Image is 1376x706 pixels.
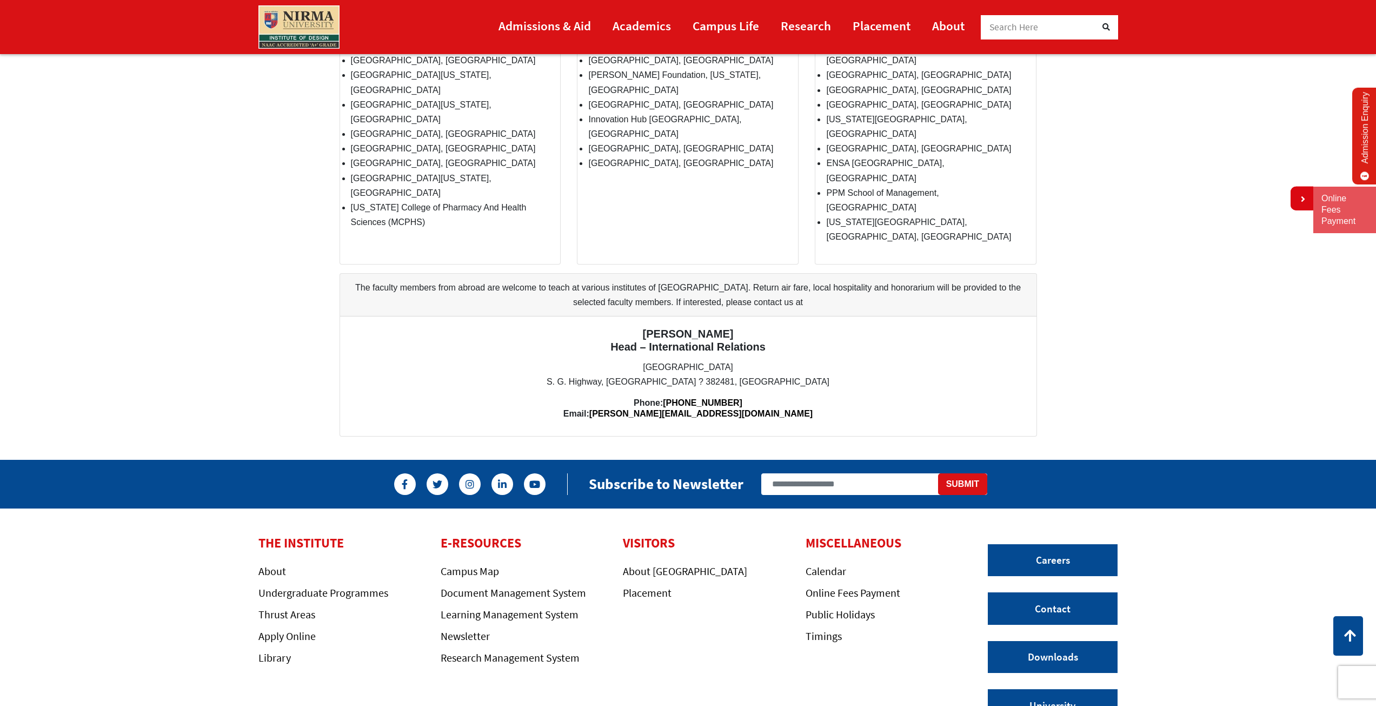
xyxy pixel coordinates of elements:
[258,5,340,49] img: main_logo
[826,215,1025,244] li: [US_STATE][GEOGRAPHIC_DATA], [GEOGRAPHIC_DATA], [GEOGRAPHIC_DATA]
[826,112,1025,141] li: [US_STATE][GEOGRAPHIC_DATA], [GEOGRAPHIC_DATA]
[441,564,499,578] a: Campus Map
[1321,193,1368,227] a: Online Fees Payment
[351,360,1026,389] p: [GEOGRAPHIC_DATA] S. G. Highway, [GEOGRAPHIC_DATA] ? 382481, [GEOGRAPHIC_DATA]
[340,274,1036,316] div: The faculty members from abroad are welcome to teach at various institutes of [GEOGRAPHIC_DATA]. ...
[351,171,550,200] li: [GEOGRAPHIC_DATA][US_STATE], [GEOGRAPHIC_DATA]
[623,564,747,578] a: About [GEOGRAPHIC_DATA]
[351,141,550,156] li: [GEOGRAPHIC_DATA], [GEOGRAPHIC_DATA]
[351,127,550,141] li: [GEOGRAPHIC_DATA], [GEOGRAPHIC_DATA]
[258,608,315,621] a: Thrust Areas
[989,21,1039,33] span: Search Here
[441,586,586,599] a: Document Management System
[588,97,787,112] li: [GEOGRAPHIC_DATA], [GEOGRAPHIC_DATA]
[588,112,787,141] li: Innovation Hub [GEOGRAPHIC_DATA], [GEOGRAPHIC_DATA]
[441,608,579,621] a: Learning Management System
[988,592,1118,625] a: Contact
[781,14,831,38] a: Research
[806,608,875,621] a: Public Holidays
[441,629,490,643] a: Newsletter
[258,651,291,664] a: Library
[351,327,1026,353] h5: [PERSON_NAME] Head – International Relations
[623,586,672,599] a: Placement
[693,14,759,38] a: Campus Life
[351,97,550,127] li: [GEOGRAPHIC_DATA][US_STATE], [GEOGRAPHIC_DATA]
[826,186,1025,215] li: PPM School of Management, [GEOGRAPHIC_DATA]
[351,398,1026,418] h6: Phone: Email:
[589,475,743,493] h2: Subscribe to Newsletter
[853,14,910,38] a: Placement
[826,83,1025,97] li: [GEOGRAPHIC_DATA], [GEOGRAPHIC_DATA]
[351,200,550,229] li: [US_STATE] College of Pharmacy And Health Sciences (MCPHS)
[351,53,550,68] li: [GEOGRAPHIC_DATA], [GEOGRAPHIC_DATA]
[826,68,1025,82] li: [GEOGRAPHIC_DATA], [GEOGRAPHIC_DATA]
[588,156,787,170] li: [GEOGRAPHIC_DATA], [GEOGRAPHIC_DATA]
[258,629,316,643] a: Apply Online
[932,14,965,38] a: About
[588,53,787,68] li: [GEOGRAPHIC_DATA], [GEOGRAPHIC_DATA]
[988,544,1118,577] a: Careers
[258,564,286,578] a: About
[806,564,846,578] a: Calendar
[988,641,1118,674] a: Downloads
[826,97,1025,112] li: [GEOGRAPHIC_DATA], [GEOGRAPHIC_DATA]
[826,141,1025,156] li: [GEOGRAPHIC_DATA], [GEOGRAPHIC_DATA]
[351,68,550,97] li: [GEOGRAPHIC_DATA][US_STATE], [GEOGRAPHIC_DATA]
[806,586,900,599] a: Online Fees Payment
[588,141,787,156] li: [GEOGRAPHIC_DATA], [GEOGRAPHIC_DATA]
[613,14,671,38] a: Academics
[806,629,842,643] a: Timings
[826,156,1025,185] li: ENSA [GEOGRAPHIC_DATA], [GEOGRAPHIC_DATA]
[938,473,987,495] button: Submit
[589,409,813,418] a: [PERSON_NAME][EMAIL_ADDRESS][DOMAIN_NAME]
[441,651,580,664] a: Research Management System
[588,68,787,97] li: [PERSON_NAME] Foundation, [US_STATE], [GEOGRAPHIC_DATA]
[498,14,591,38] a: Admissions & Aid
[351,156,550,170] li: [GEOGRAPHIC_DATA], [GEOGRAPHIC_DATA]
[663,398,742,407] a: [PHONE_NUMBER]
[258,586,388,599] a: Undergraduate Programmes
